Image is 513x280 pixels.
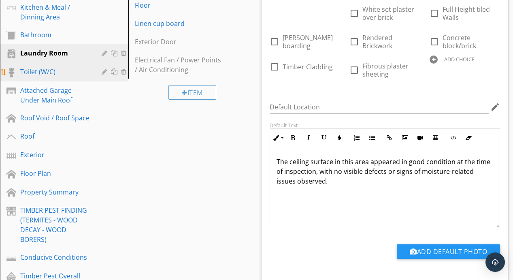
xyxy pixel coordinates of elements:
[20,30,90,40] div: Bathroom
[349,130,364,145] button: Ordered List
[362,33,392,50] span: Rendered Brickwork
[20,67,90,77] div: Toilet (W/C)
[135,37,222,47] div: Exterior Door
[20,187,90,197] div: Property Summary
[364,130,380,145] button: Unordered List
[20,113,90,123] div: Roof Void / Roof Space
[135,55,222,75] div: Electrical Fan / Power Points / Air Conditioning
[135,0,222,10] div: Floor
[443,5,490,22] span: Full Height tiled Walls
[490,102,500,112] i: edit
[270,100,489,114] input: Default Location
[397,244,500,259] button: Add Default Photo
[362,62,409,79] span: Fibrous plaster sheeting
[445,130,461,145] button: Code View
[362,5,414,22] span: White set plaster over brick
[277,157,494,186] p: The ceiling surface in this area appeared in good condition at the time of inspection, with no vi...
[20,48,90,58] div: Laundry Room
[20,131,90,141] div: Roof
[428,130,443,145] button: Insert Table
[168,85,216,100] div: Item
[270,122,500,128] div: Default Text
[20,252,90,262] div: Conducive Conditions
[283,33,333,50] span: [PERSON_NAME] boarding
[301,130,316,145] button: Italic (⌘I)
[485,252,505,272] div: Open Intercom Messenger
[20,169,90,178] div: Floor Plan
[382,130,397,145] button: Insert Link (⌘K)
[397,130,413,145] button: Insert Image (⌘P)
[135,19,222,28] div: Linen cup board
[20,2,90,22] div: Kitchen & Meal / Dinning Area
[443,33,476,50] span: Concrete block/brick
[413,130,428,145] button: Insert Video
[285,130,301,145] button: Bold (⌘B)
[461,130,476,145] button: Clear Formatting
[20,85,90,105] div: Attached Garage - Under Main Roof
[20,205,90,244] div: TIMBER PEST FINDING (TERMITES - WOOD DECAY - WOOD BORERS)
[20,150,90,160] div: Exterior
[444,56,475,62] div: ADD CHOICE
[270,130,285,145] button: Inline Style
[283,62,333,71] span: Timber Cladding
